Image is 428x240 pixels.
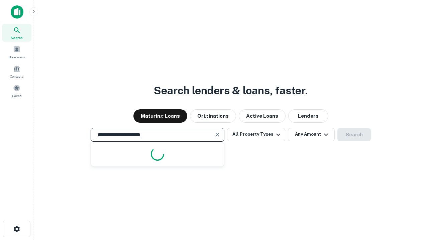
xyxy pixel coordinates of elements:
[227,128,285,141] button: All Property Types
[288,109,328,123] button: Lenders
[10,74,23,79] span: Contacts
[2,43,31,61] a: Borrowers
[9,54,25,60] span: Borrowers
[11,5,23,19] img: capitalize-icon.png
[213,130,222,139] button: Clear
[133,109,187,123] button: Maturing Loans
[288,128,335,141] button: Any Amount
[2,62,31,80] a: Contacts
[2,82,31,100] a: Saved
[154,83,308,99] h3: Search lenders & loans, faster.
[190,109,236,123] button: Originations
[239,109,286,123] button: Active Loans
[395,187,428,219] iframe: Chat Widget
[11,35,23,40] span: Search
[12,93,22,98] span: Saved
[2,24,31,42] a: Search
